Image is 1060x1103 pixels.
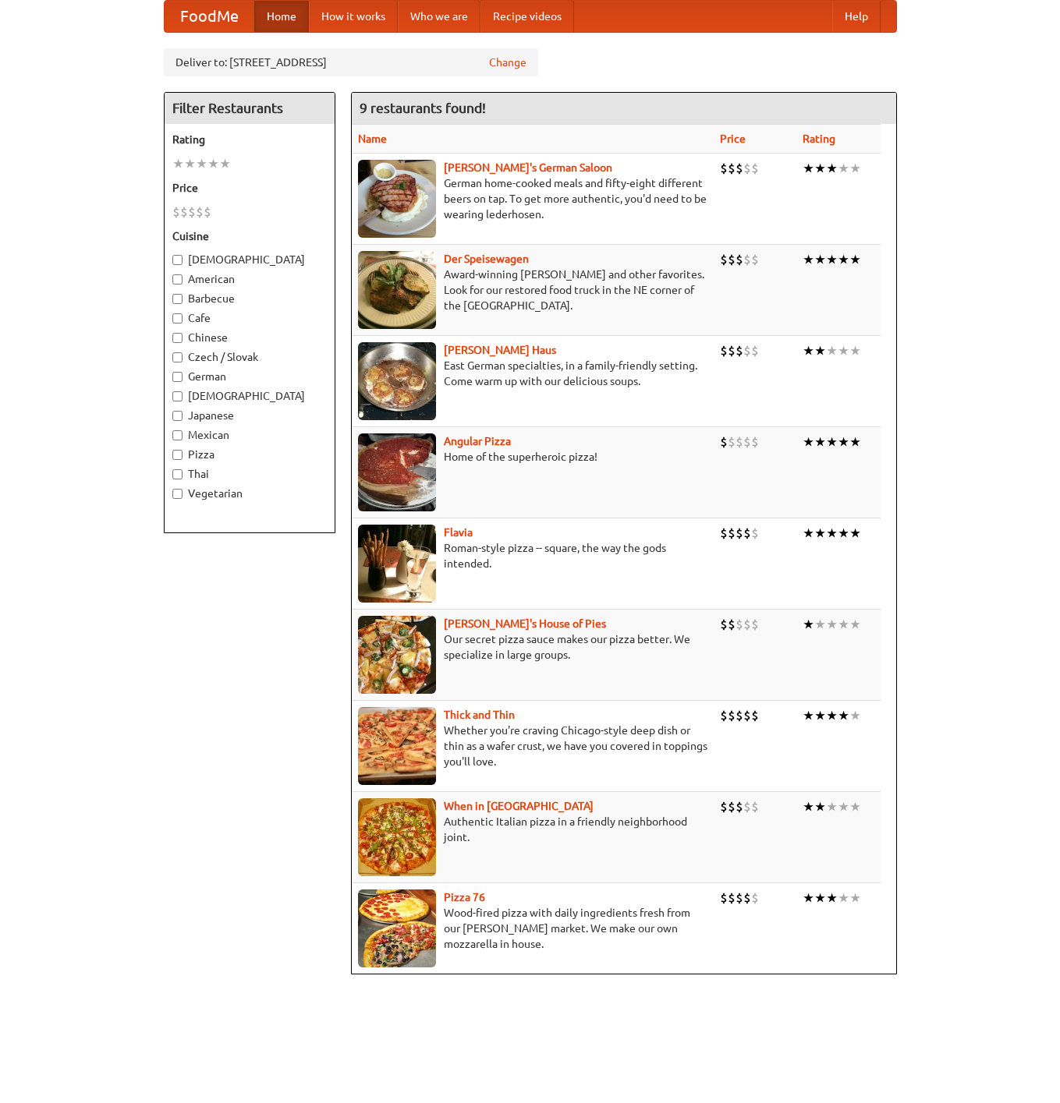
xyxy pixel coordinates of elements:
li: $ [743,616,751,633]
li: ★ [849,160,861,177]
p: German home-cooked meals and fifty-eight different beers on tap. To get more authentic, you'd nee... [358,175,707,222]
li: $ [188,203,196,221]
label: German [172,369,327,384]
a: Name [358,133,387,145]
li: ★ [849,342,861,359]
a: Pizza 76 [444,891,485,903]
label: [DEMOGRAPHIC_DATA] [172,388,327,404]
li: $ [743,525,751,542]
li: ★ [826,433,838,451]
label: Cafe [172,310,327,326]
p: Wood-fired pizza with daily ingredients fresh from our [PERSON_NAME] market. We make our own mozz... [358,905,707,952]
input: Thai [172,469,183,479]
li: ★ [803,342,814,359]
li: ★ [849,798,861,815]
li: ★ [849,616,861,633]
h5: Rating [172,132,327,147]
img: flavia.jpg [358,525,436,603]
img: kohlhaus.jpg [358,342,436,420]
img: angular.jpg [358,433,436,511]
li: ★ [838,616,849,633]
a: Thick and Thin [444,709,515,721]
label: American [172,271,327,287]
li: ★ [838,707,849,724]
li: ★ [838,160,849,177]
h4: Filter Restaurants [165,93,335,124]
li: ★ [814,707,826,724]
li: $ [728,251,736,268]
p: Whether you're craving Chicago-style deep dish or thin as a wafer crust, we have you covered in t... [358,723,707,769]
li: ★ [838,251,849,268]
a: Change [489,55,526,70]
a: Der Speisewagen [444,253,529,265]
img: esthers.jpg [358,160,436,238]
li: ★ [826,616,838,633]
input: Chinese [172,333,183,343]
label: [DEMOGRAPHIC_DATA] [172,252,327,267]
input: Mexican [172,430,183,440]
li: $ [728,889,736,907]
a: Flavia [444,526,473,539]
li: $ [736,889,743,907]
label: Mexican [172,427,327,443]
li: ★ [814,798,826,815]
li: ★ [814,889,826,907]
li: ★ [849,433,861,451]
input: [DEMOGRAPHIC_DATA] [172,255,183,265]
a: Angular Pizza [444,435,511,447]
li: $ [728,798,736,815]
li: ★ [849,707,861,724]
li: ★ [838,525,849,542]
li: ★ [803,251,814,268]
a: Price [720,133,746,145]
li: $ [751,433,759,451]
li: ★ [838,889,849,907]
li: $ [736,616,743,633]
label: Czech / Slovak [172,349,327,365]
li: ★ [814,525,826,542]
label: Vegetarian [172,486,327,501]
li: ★ [803,616,814,633]
img: luigis.jpg [358,616,436,694]
li: $ [720,889,728,907]
a: [PERSON_NAME]'s German Saloon [444,161,612,174]
input: German [172,372,183,382]
label: Barbecue [172,291,327,306]
li: ★ [814,160,826,177]
input: Czech / Slovak [172,352,183,362]
li: $ [736,251,743,268]
input: Cafe [172,313,183,323]
li: $ [751,707,759,724]
li: ★ [172,155,184,172]
li: $ [728,342,736,359]
li: ★ [196,155,207,172]
li: ★ [849,525,861,542]
li: $ [743,889,751,907]
li: ★ [803,433,814,451]
a: [PERSON_NAME]'s House of Pies [444,617,606,630]
div: Deliver to: [STREET_ADDRESS] [164,48,538,76]
li: ★ [803,798,814,815]
li: ★ [838,433,849,451]
li: $ [751,616,759,633]
li: ★ [814,433,826,451]
a: Recipe videos [480,1,574,32]
label: Pizza [172,447,327,462]
li: $ [204,203,211,221]
li: ★ [814,342,826,359]
li: ★ [803,889,814,907]
li: $ [728,160,736,177]
label: Japanese [172,408,327,423]
li: ★ [849,251,861,268]
li: $ [720,616,728,633]
li: ★ [849,889,861,907]
li: ★ [826,251,838,268]
li: $ [720,251,728,268]
a: Who we are [398,1,480,32]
